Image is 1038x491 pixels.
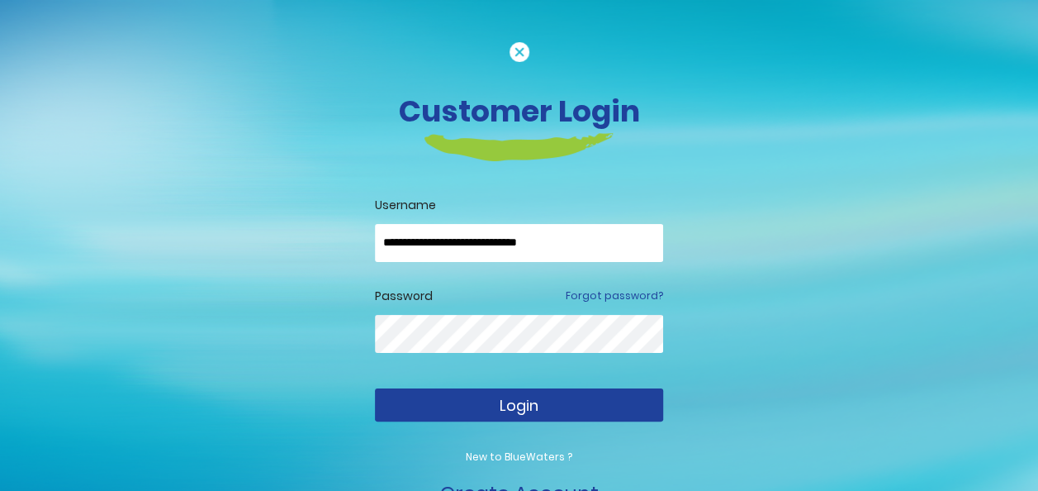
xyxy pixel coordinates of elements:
[375,389,663,422] button: Login
[375,450,663,465] p: New to BlueWaters ?
[566,288,663,303] a: Forgot password?
[375,197,663,214] label: Username
[424,133,614,161] img: login-heading-border.png
[375,288,433,305] label: Password
[61,93,978,129] h3: Customer Login
[500,395,538,416] span: Login
[510,42,529,62] img: cancel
